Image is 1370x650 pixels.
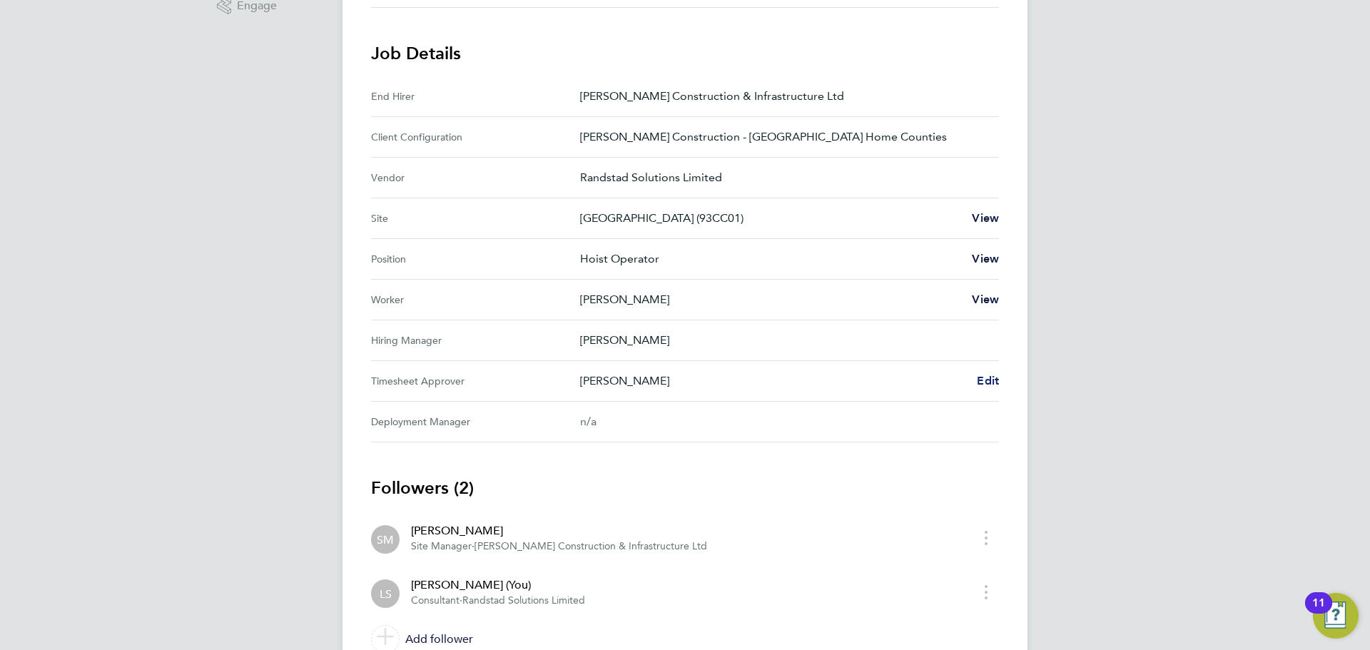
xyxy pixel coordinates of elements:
[475,540,707,552] span: [PERSON_NAME] Construction & Infrastructure Ltd
[973,581,999,603] button: timesheet menu
[580,210,960,227] p: [GEOGRAPHIC_DATA] (93CC01)
[411,540,472,552] span: Site Manager
[580,291,960,308] p: [PERSON_NAME]
[972,293,999,306] span: View
[411,522,707,539] div: [PERSON_NAME]
[371,250,580,268] div: Position
[580,332,988,349] p: [PERSON_NAME]
[472,540,475,552] span: ·
[977,372,999,390] a: Edit
[972,291,999,308] a: View
[972,250,999,268] a: View
[371,291,580,308] div: Worker
[371,169,580,186] div: Vendor
[973,527,999,549] button: timesheet menu
[411,594,460,606] span: Consultant
[972,210,999,227] a: View
[411,577,585,594] div: [PERSON_NAME] (You)
[462,594,585,606] span: Randstad Solutions Limited
[371,477,999,499] h3: Followers (2)
[371,413,580,430] div: Deployment Manager
[371,42,999,65] h3: Job Details
[972,252,999,265] span: View
[580,88,988,105] p: [PERSON_NAME] Construction & Infrastructure Ltd
[1313,593,1359,639] button: Open Resource Center, 11 new notifications
[1312,603,1325,621] div: 11
[371,579,400,608] div: Lewis Saunders (You)
[371,525,400,554] div: Sam Mallia
[580,250,960,268] p: Hoist Operator
[371,372,580,390] div: Timesheet Approver
[380,586,392,601] span: LS
[580,128,988,146] p: [PERSON_NAME] Construction - [GEOGRAPHIC_DATA] Home Counties
[371,128,580,146] div: Client Configuration
[460,594,462,606] span: ·
[371,210,580,227] div: Site
[580,169,988,186] p: Randstad Solutions Limited
[377,532,394,547] span: SM
[371,88,580,105] div: End Hirer
[972,211,999,225] span: View
[977,374,999,387] span: Edit
[580,413,976,430] div: n/a
[580,372,965,390] p: [PERSON_NAME]
[371,332,580,349] div: Hiring Manager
